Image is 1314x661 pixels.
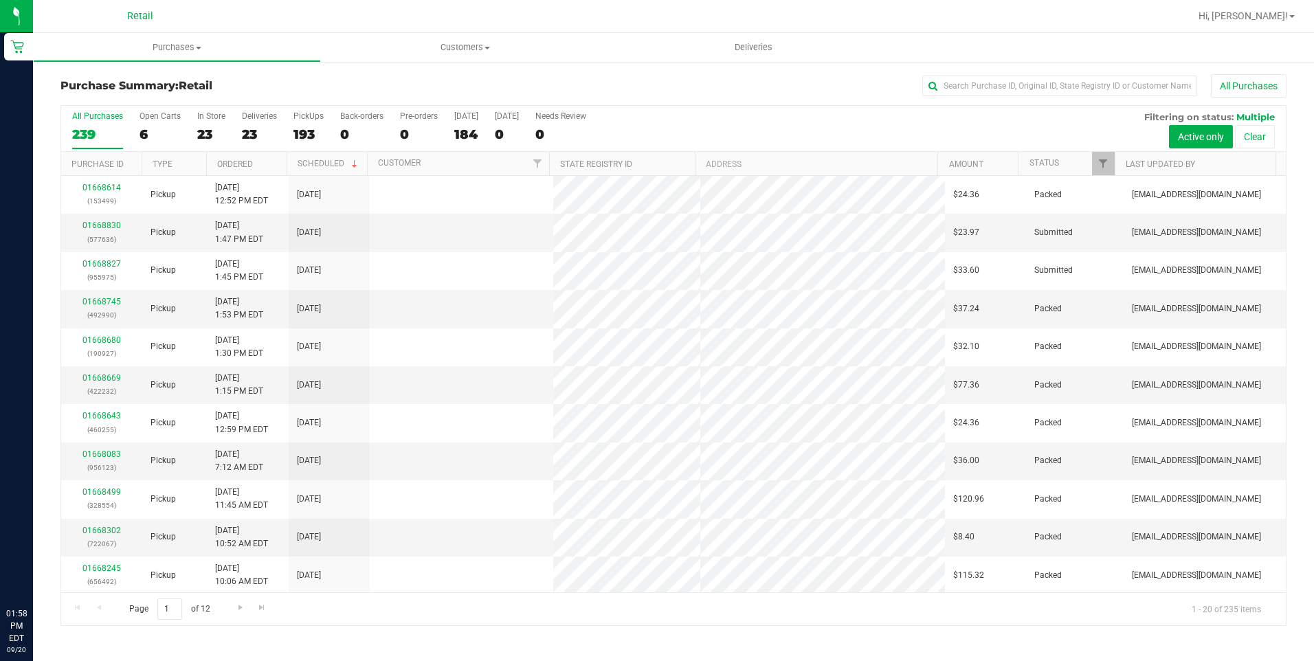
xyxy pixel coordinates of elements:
span: [DATE] [297,264,321,277]
span: $32.10 [953,340,979,353]
a: 01668614 [82,183,121,192]
span: [DATE] [297,454,321,467]
div: 23 [242,126,277,142]
div: PickUps [293,111,324,121]
p: (955975) [69,271,134,284]
span: $24.36 [953,416,979,429]
p: (153499) [69,194,134,208]
span: [DATE] 12:52 PM EDT [215,181,268,208]
span: [EMAIL_ADDRESS][DOMAIN_NAME] [1132,302,1261,315]
span: [DATE] [297,569,321,582]
div: Pre-orders [400,111,438,121]
a: Scheduled [298,159,360,168]
span: Pickup [151,530,176,544]
a: Ordered [217,159,253,169]
a: 01668083 [82,449,121,459]
a: Deliveries [610,33,898,62]
a: Last Updated By [1126,159,1195,169]
p: (460255) [69,423,134,436]
a: Go to the last page [252,598,272,617]
span: $23.97 [953,226,979,239]
a: Filter [1092,152,1115,175]
span: [DATE] [297,416,321,429]
a: Type [153,159,172,169]
button: All Purchases [1211,74,1287,98]
span: [DATE] 1:15 PM EDT [215,372,263,398]
span: Packed [1034,302,1062,315]
iframe: Resource center [14,551,55,592]
a: 01668245 [82,563,121,573]
span: $33.60 [953,264,979,277]
span: [DATE] [297,379,321,392]
span: Packed [1034,379,1062,392]
span: [DATE] 7:12 AM EDT [215,448,263,474]
span: [DATE] [297,530,321,544]
div: 239 [72,126,123,142]
span: [DATE] [297,188,321,201]
span: [EMAIL_ADDRESS][DOMAIN_NAME] [1132,379,1261,392]
span: Pickup [151,416,176,429]
span: $120.96 [953,493,984,506]
span: [EMAIL_ADDRESS][DOMAIN_NAME] [1132,340,1261,353]
a: Customers [321,33,609,62]
span: [EMAIL_ADDRESS][DOMAIN_NAME] [1132,188,1261,201]
span: [DATE] [297,493,321,506]
span: Page of 12 [118,598,221,620]
span: [DATE] 1:45 PM EDT [215,258,263,284]
span: Packed [1034,493,1062,506]
span: Pickup [151,188,176,201]
span: Packed [1034,569,1062,582]
span: $24.36 [953,188,979,201]
span: [DATE] [297,302,321,315]
a: 01668830 [82,221,121,230]
span: $115.32 [953,569,984,582]
a: 01668669 [82,373,121,383]
a: 01668745 [82,297,121,306]
span: Submitted [1034,264,1073,277]
span: $8.40 [953,530,975,544]
span: [EMAIL_ADDRESS][DOMAIN_NAME] [1132,569,1261,582]
span: Pickup [151,569,176,582]
span: Pickup [151,454,176,467]
span: $37.24 [953,302,979,315]
p: (577636) [69,233,134,246]
input: Search Purchase ID, Original ID, State Registry ID or Customer Name... [922,76,1197,96]
span: Pickup [151,493,176,506]
span: $77.36 [953,379,979,392]
span: [DATE] 10:06 AM EDT [215,562,268,588]
input: 1 [157,598,182,620]
a: Filter [526,152,549,175]
span: Packed [1034,454,1062,467]
div: 0 [535,126,586,142]
div: 0 [495,126,519,142]
h3: Purchase Summary: [60,80,469,92]
p: (422232) [69,385,134,398]
span: Packed [1034,340,1062,353]
div: In Store [197,111,225,121]
a: 01668680 [82,335,121,345]
div: Deliveries [242,111,277,121]
span: Pickup [151,379,176,392]
p: (492990) [69,309,134,322]
a: Purchases [33,33,321,62]
a: 01668499 [82,487,121,497]
a: Status [1029,158,1059,168]
a: Purchase ID [71,159,124,169]
span: [DATE] [297,340,321,353]
span: [DATE] 1:30 PM EDT [215,334,263,360]
span: [EMAIL_ADDRESS][DOMAIN_NAME] [1132,530,1261,544]
span: Customers [322,41,608,54]
p: (656492) [69,575,134,588]
a: Go to the next page [230,598,250,617]
span: [EMAIL_ADDRESS][DOMAIN_NAME] [1132,226,1261,239]
span: [EMAIL_ADDRESS][DOMAIN_NAME] [1132,264,1261,277]
span: Packed [1034,416,1062,429]
a: State Registry ID [560,159,632,169]
span: Retail [127,10,153,22]
span: [EMAIL_ADDRESS][DOMAIN_NAME] [1132,416,1261,429]
a: 01668302 [82,526,121,535]
span: Pickup [151,264,176,277]
a: 01668827 [82,259,121,269]
div: 6 [140,126,181,142]
div: 23 [197,126,225,142]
